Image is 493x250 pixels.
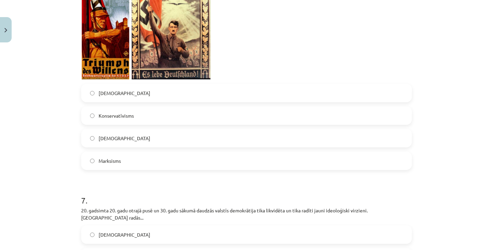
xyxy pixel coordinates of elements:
[99,231,150,238] span: [DEMOGRAPHIC_DATA]
[99,112,134,119] span: Konservatīvisms
[90,114,94,118] input: Konservatīvisms
[90,159,94,163] input: Marksisms
[81,207,412,221] p: 20. gadsimta 20. gadu otrajā pusē un 30. gadu sākumā daudzās valstīs demokrātija tika likvidēta u...
[4,28,7,32] img: icon-close-lesson-0947bae3869378f0d4975bcd49f059093ad1ed9edebbc8119c70593378902aed.svg
[90,136,94,141] input: [DEMOGRAPHIC_DATA]
[99,90,150,97] span: [DEMOGRAPHIC_DATA]
[81,184,412,205] h1: 7 .
[99,135,150,142] span: [DEMOGRAPHIC_DATA]
[90,91,94,95] input: [DEMOGRAPHIC_DATA]
[90,233,94,237] input: [DEMOGRAPHIC_DATA]
[99,157,121,165] span: Marksisms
